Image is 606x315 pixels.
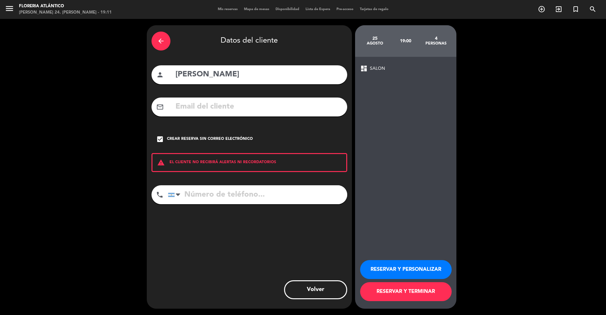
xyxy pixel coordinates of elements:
div: 19:00 [390,30,421,52]
div: Floreria Atlántico [19,3,112,9]
div: Crear reserva sin correo electrónico [167,136,253,142]
i: arrow_back [157,37,165,45]
input: Email del cliente [175,100,342,113]
span: Lista de Espera [302,8,333,11]
i: check_box [156,135,164,143]
button: RESERVAR Y TERMINAR [360,282,452,301]
span: Mapa de mesas [241,8,272,11]
span: Tarjetas de regalo [357,8,392,11]
i: search [589,5,597,13]
span: SALON [370,65,385,72]
i: exit_to_app [555,5,562,13]
div: personas [421,41,451,46]
span: Pre-acceso [333,8,357,11]
div: EL CLIENTE NO RECIBIRÁ ALERTAS NI RECORDATORIOS [151,153,347,172]
div: [PERSON_NAME] 24. [PERSON_NAME] - 19:11 [19,9,112,16]
span: Mis reservas [215,8,241,11]
i: menu [5,4,14,13]
i: person [156,71,164,79]
input: Nombre del cliente [175,68,342,81]
button: menu [5,4,14,15]
div: agosto [360,41,390,46]
input: Número de teléfono... [168,185,347,204]
i: mail_outline [156,103,164,111]
i: warning [152,159,169,166]
button: Volver [284,280,347,299]
div: 4 [421,36,451,41]
button: RESERVAR Y PERSONALIZAR [360,260,452,279]
i: add_circle_outline [538,5,545,13]
div: 25 [360,36,390,41]
span: dashboard [360,65,368,72]
span: Disponibilidad [272,8,302,11]
div: Datos del cliente [151,30,347,52]
i: turned_in_not [572,5,579,13]
div: Argentina: +54 [168,186,183,204]
i: phone [156,191,163,199]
